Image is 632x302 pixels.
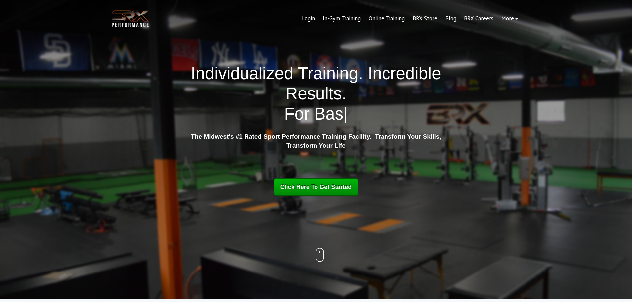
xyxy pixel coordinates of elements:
[274,178,359,196] a: Click Here To Get Started
[298,11,522,27] div: Navigation Menu
[441,11,460,27] a: Blog
[409,11,441,27] a: BRX Store
[343,104,348,123] span: |
[319,11,365,27] a: In-Gym Training
[110,9,150,29] img: BRX Transparent Logo-2
[188,63,444,124] h1: Individualized Training. Incredible Results.
[191,133,441,149] strong: The Midwest's #1 Rated Sport Performance Training Facility. Transform Your Skills, Transform Your...
[280,184,352,190] span: Click Here To Get Started
[497,11,522,27] a: More
[298,11,319,27] a: Login
[284,104,344,123] span: For Bas
[460,11,497,27] a: BRX Careers
[365,11,409,27] a: Online Training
